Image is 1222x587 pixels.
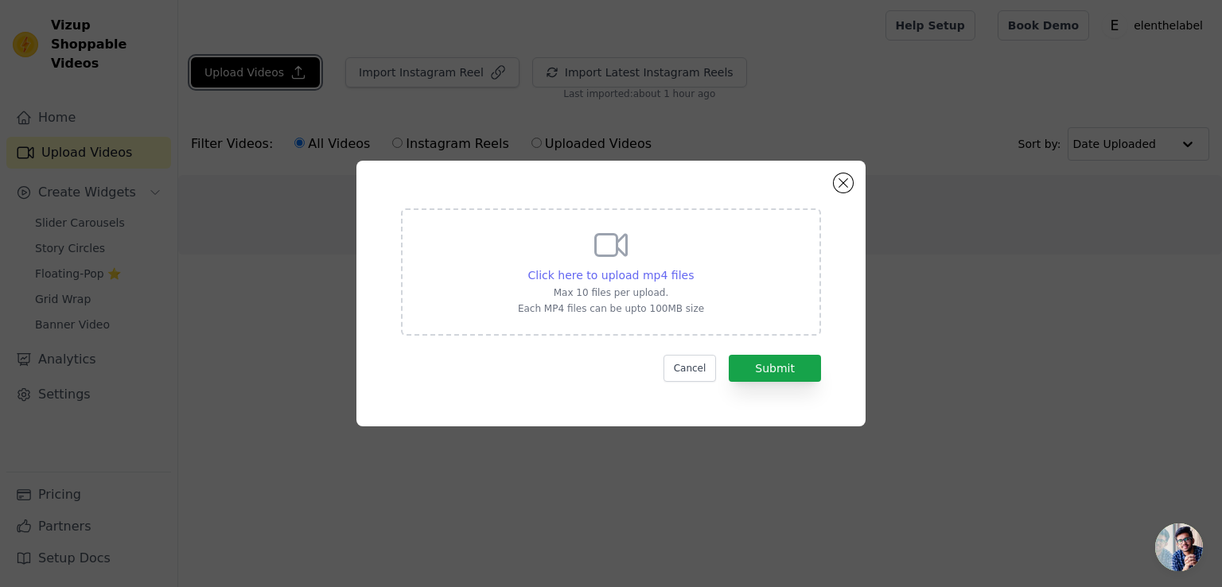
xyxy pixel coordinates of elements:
button: Submit [729,355,821,382]
span: Click here to upload mp4 files [528,269,695,282]
a: Open chat [1155,523,1203,571]
p: Each MP4 files can be upto 100MB size [518,302,704,315]
p: Max 10 files per upload. [518,286,704,299]
button: Cancel [664,355,717,382]
button: Close modal [834,173,853,192]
